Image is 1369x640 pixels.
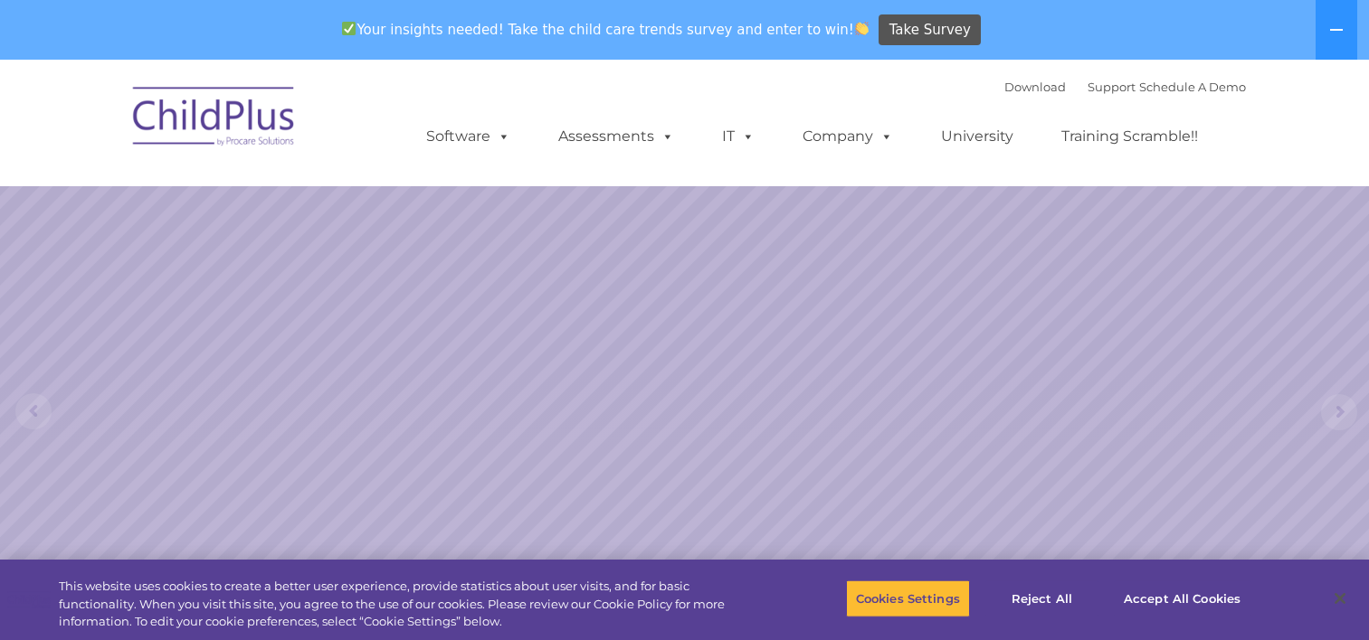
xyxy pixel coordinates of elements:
img: 👏 [855,22,869,35]
span: Your insights needed! Take the child care trends survey and enter to win! [335,12,877,47]
a: University [923,118,1032,155]
a: Support [1088,80,1136,94]
button: Reject All [985,579,1098,617]
button: Close [1320,579,1360,618]
img: ✅ [342,22,356,35]
a: Download [1004,80,1066,94]
div: This website uses cookies to create a better user experience, provide statistics about user visit... [59,578,753,631]
a: Training Scramble!! [1043,118,1216,155]
a: Company [784,118,911,155]
a: Take Survey [879,14,981,46]
font: | [1004,80,1246,94]
button: Cookies Settings [846,579,970,617]
a: IT [704,118,773,155]
a: Software [408,118,528,155]
button: Accept All Cookies [1114,579,1250,617]
span: Take Survey [889,14,971,46]
a: Assessments [540,118,692,155]
a: Schedule A Demo [1139,80,1246,94]
img: ChildPlus by Procare Solutions [124,74,305,165]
